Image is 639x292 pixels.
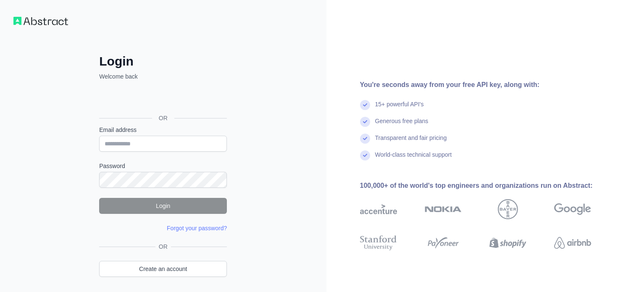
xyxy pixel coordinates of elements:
[360,100,370,110] img: check mark
[167,225,227,231] a: Forgot your password?
[375,100,424,117] div: 15+ powerful API's
[99,261,227,277] a: Create an account
[99,198,227,214] button: Login
[360,134,370,144] img: check mark
[99,72,227,81] p: Welcome back
[554,234,591,252] img: airbnb
[155,242,171,251] span: OR
[360,80,618,90] div: You're seconds away from your free API key, along with:
[13,17,68,25] img: Workflow
[554,199,591,219] img: google
[360,181,618,191] div: 100,000+ of the world's top engineers and organizations run on Abstract:
[99,54,227,69] h2: Login
[425,199,462,219] img: nokia
[375,150,452,167] div: World-class technical support
[360,150,370,160] img: check mark
[360,117,370,127] img: check mark
[95,90,229,108] iframe: Sign in with Google Button
[375,117,429,134] div: Generous free plans
[152,114,174,122] span: OR
[375,134,447,150] div: Transparent and fair pricing
[99,162,227,170] label: Password
[498,199,518,219] img: bayer
[360,199,397,219] img: accenture
[99,126,227,134] label: Email address
[489,234,526,252] img: shopify
[360,234,397,252] img: stanford university
[425,234,462,252] img: payoneer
